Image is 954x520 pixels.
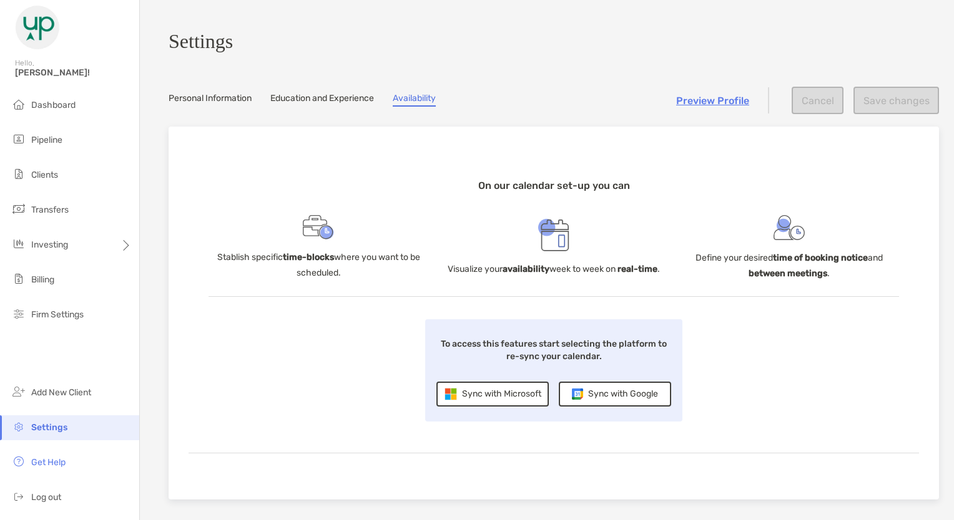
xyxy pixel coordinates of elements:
[393,93,436,107] a: Availability
[572,388,583,400] img: Google
[11,271,26,286] img: billing icon
[31,492,61,503] span: Log out
[31,100,76,110] span: Dashboard
[15,5,60,50] img: Zoe Logo
[538,219,569,251] img: Sync 2
[11,489,26,504] img: logout icon
[11,384,26,399] img: add_new_client icon
[11,454,26,469] img: get-help icon
[503,264,549,274] b: availability
[169,93,252,107] a: Personal Information
[209,249,429,281] p: Stablish specific where you want to be scheduled.
[11,97,26,112] img: dashboard icon
[11,236,26,251] img: investing icon
[11,419,26,434] img: settings icon
[11,306,26,321] img: firm-settings icon
[559,382,671,407] div: Sync with Google
[436,382,549,407] div: Sync with Microsoft
[31,135,62,145] span: Pipeline
[11,166,26,181] img: clients icon
[749,268,827,279] b: between meetings
[303,215,334,240] img: Sync
[448,261,660,277] p: Visualize your week to week on .
[169,30,939,53] h3: Settings
[283,252,334,262] b: time-blocks
[15,67,132,78] span: [PERSON_NAME]!
[773,253,868,263] b: time of booking notice
[31,239,68,250] span: Investing
[31,387,91,398] span: Add New Client
[31,422,67,433] span: Settings
[435,338,672,363] p: To access this features start selecting the platform to re-sync your calendar.
[679,250,899,281] p: Define your desired and .
[31,170,58,180] span: Clients
[617,264,657,274] b: real-time
[774,215,805,240] img: Sync 3
[31,457,66,468] span: Get Help
[270,93,374,107] a: Education and Experience
[31,309,84,320] span: Firm Settings
[676,95,749,107] a: Preview Profile
[11,201,26,216] img: transfers icon
[11,132,26,147] img: pipeline icon
[31,274,54,285] span: Billing
[209,180,899,191] h4: On our calendar set-up you can
[31,205,69,215] span: Transfers
[445,388,457,400] img: Microsoft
